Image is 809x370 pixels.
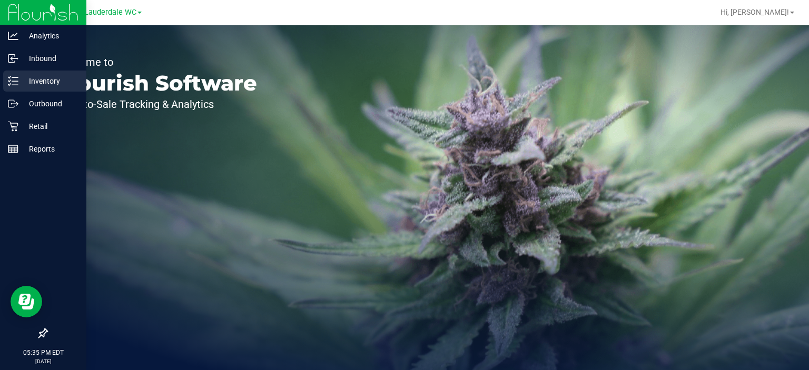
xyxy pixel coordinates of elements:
[8,144,18,154] inline-svg: Reports
[8,53,18,64] inline-svg: Inbound
[11,286,42,317] iframe: Resource center
[18,29,82,42] p: Analytics
[5,348,82,357] p: 05:35 PM EDT
[18,143,82,155] p: Reports
[8,98,18,109] inline-svg: Outbound
[8,76,18,86] inline-svg: Inventory
[73,8,136,17] span: Ft. Lauderdale WC
[57,99,257,109] p: Seed-to-Sale Tracking & Analytics
[18,97,82,110] p: Outbound
[18,75,82,87] p: Inventory
[8,31,18,41] inline-svg: Analytics
[57,57,257,67] p: Welcome to
[721,8,789,16] span: Hi, [PERSON_NAME]!
[8,121,18,132] inline-svg: Retail
[18,52,82,65] p: Inbound
[57,73,257,94] p: Flourish Software
[18,120,82,133] p: Retail
[5,357,82,365] p: [DATE]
